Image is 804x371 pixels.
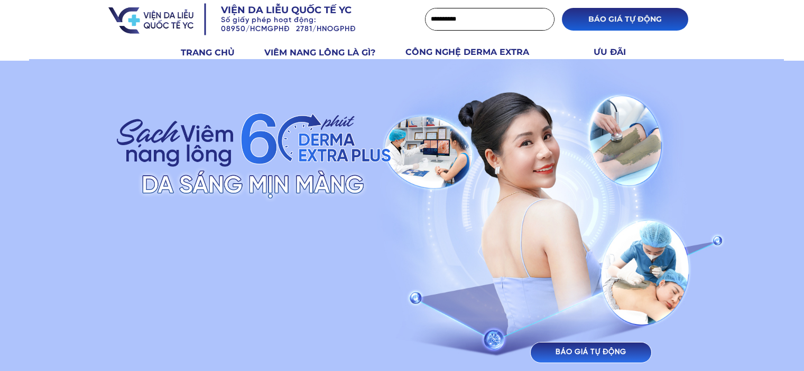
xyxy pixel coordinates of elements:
h3: TRANG CHỦ [181,46,252,60]
h3: Số giấy phép hoạt động: 08950/HCMGPHĐ 2781/HNOGPHĐ [221,16,400,34]
p: BÁO GIÁ TỰ ĐỘNG [531,343,651,363]
h3: ƯU ĐÃI [594,45,638,59]
h3: CÔNG NGHỆ DERMA EXTRA PLUS [405,45,554,72]
h3: VIÊM NANG LÔNG LÀ GÌ? [264,46,393,60]
p: BÁO GIÁ TỰ ĐỘNG [562,8,688,31]
h3: Viện da liễu quốc tế YC [221,4,384,17]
